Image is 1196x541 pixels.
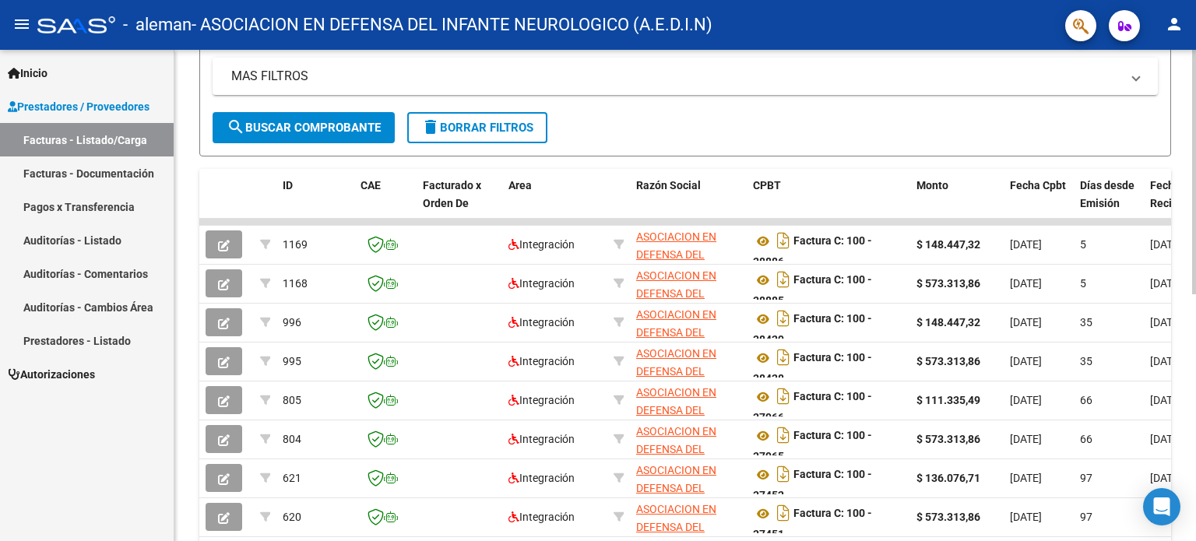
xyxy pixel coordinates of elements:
span: Fecha Recibido [1150,179,1194,209]
mat-icon: menu [12,15,31,33]
div: 30519382578 [636,306,740,339]
i: Descargar documento [773,384,793,409]
span: 805 [283,394,301,406]
strong: Factura C: 100 - 38429 [753,313,872,346]
span: 5 [1080,277,1086,290]
span: CAE [361,179,381,191]
span: [DATE] [1150,394,1182,406]
mat-icon: person [1165,15,1184,33]
span: [DATE] [1010,394,1042,406]
mat-icon: search [227,118,245,136]
div: Open Intercom Messenger [1143,488,1180,525]
button: Borrar Filtros [407,112,547,143]
span: ID [283,179,293,191]
span: 97 [1080,511,1092,523]
span: Razón Social [636,179,701,191]
span: Integración [508,355,575,367]
span: ASOCIACION EN DEFENSA DEL INFANTE NEUROLOGICO (A.E.D.I.N) [636,347,716,430]
span: [DATE] [1010,316,1042,328]
mat-expansion-panel-header: MAS FILTROS [213,58,1158,95]
span: [DATE] [1150,472,1182,484]
span: ASOCIACION EN DEFENSA DEL INFANTE NEUROLOGICO (A.E.D.I.N) [636,425,716,508]
span: Integración [508,238,575,251]
datatable-header-cell: Facturado x Orden De [417,169,502,237]
strong: Factura C: 100 - 38886 [753,235,872,269]
span: ASOCIACION EN DEFENSA DEL INFANTE NEUROLOGICO (A.E.D.I.N) [636,308,716,392]
div: 30519382578 [636,423,740,455]
span: Integración [508,277,575,290]
span: Integración [508,472,575,484]
span: 1168 [283,277,308,290]
button: Buscar Comprobante [213,112,395,143]
span: [DATE] [1010,238,1042,251]
span: Inicio [8,65,47,82]
span: [DATE] [1150,277,1182,290]
span: 620 [283,511,301,523]
span: 35 [1080,316,1092,328]
datatable-header-cell: Fecha Cpbt [1004,169,1074,237]
span: Borrar Filtros [421,121,533,135]
span: 996 [283,316,301,328]
span: 5 [1080,238,1086,251]
i: Descargar documento [773,462,793,487]
strong: $ 148.447,32 [916,316,980,328]
span: - aleman [123,8,192,42]
i: Descargar documento [773,501,793,525]
span: [DATE] [1150,316,1182,328]
i: Descargar documento [773,423,793,448]
strong: Factura C: 100 - 38428 [753,352,872,385]
datatable-header-cell: Monto [910,169,1004,237]
span: 804 [283,433,301,445]
strong: $ 136.076,71 [916,472,980,484]
strong: $ 573.313,86 [916,277,980,290]
i: Descargar documento [773,228,793,253]
span: 35 [1080,355,1092,367]
span: 621 [283,472,301,484]
i: Descargar documento [773,267,793,292]
span: ASOCIACION EN DEFENSA DEL INFANTE NEUROLOGICO (A.E.D.I.N) [636,269,716,353]
span: 66 [1080,394,1092,406]
strong: Factura C: 100 - 37966 [753,391,872,424]
datatable-header-cell: Razón Social [630,169,747,237]
span: Días desde Emisión [1080,179,1134,209]
div: 30519382578 [636,267,740,300]
strong: Factura C: 100 - 37452 [753,469,872,502]
span: 995 [283,355,301,367]
span: Buscar Comprobante [227,121,381,135]
span: [DATE] [1010,433,1042,445]
strong: $ 573.313,86 [916,433,980,445]
mat-panel-title: MAS FILTROS [231,68,1120,85]
mat-icon: delete [421,118,440,136]
div: 30519382578 [636,462,740,494]
span: [DATE] [1010,355,1042,367]
strong: $ 111.335,49 [916,394,980,406]
div: 30519382578 [636,228,740,261]
span: 1169 [283,238,308,251]
span: Fecha Cpbt [1010,179,1066,191]
span: [DATE] [1150,355,1182,367]
datatable-header-cell: ID [276,169,354,237]
strong: Factura C: 100 - 37451 [753,508,872,541]
div: 30519382578 [636,501,740,533]
strong: $ 148.447,32 [916,238,980,251]
span: Prestadores / Proveedores [8,98,149,115]
span: [DATE] [1150,433,1182,445]
span: CPBT [753,179,781,191]
span: Integración [508,394,575,406]
span: [DATE] [1010,472,1042,484]
span: 66 [1080,433,1092,445]
span: Monto [916,179,948,191]
span: - ASOCIACION EN DEFENSA DEL INFANTE NEUROLOGICO (A.E.D.I.N) [192,8,712,42]
span: [DATE] [1010,277,1042,290]
span: Integración [508,511,575,523]
span: Facturado x Orden De [423,179,481,209]
datatable-header-cell: CPBT [747,169,910,237]
div: 30519382578 [636,384,740,416]
datatable-header-cell: CAE [354,169,417,237]
span: Area [508,179,532,191]
datatable-header-cell: Area [502,169,607,237]
span: ASOCIACION EN DEFENSA DEL INFANTE NEUROLOGICO (A.E.D.I.N) [636,386,716,469]
span: [DATE] [1150,238,1182,251]
strong: $ 573.313,86 [916,511,980,523]
span: 97 [1080,472,1092,484]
